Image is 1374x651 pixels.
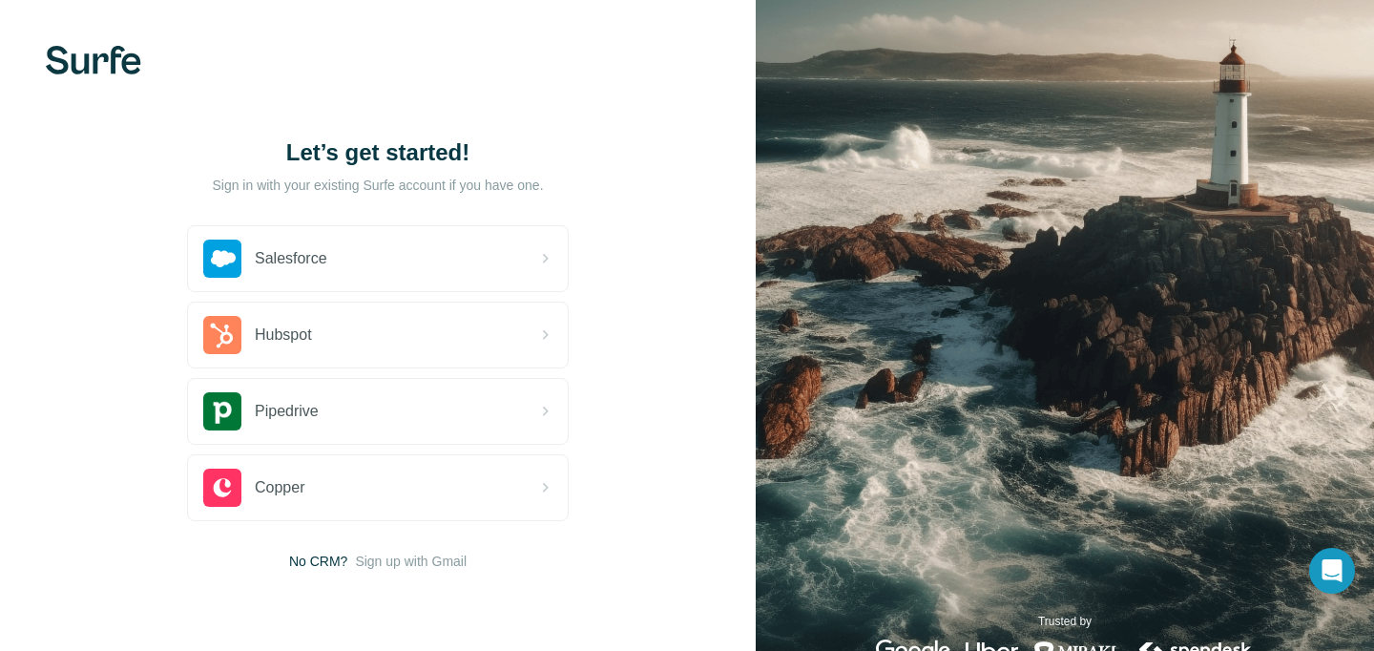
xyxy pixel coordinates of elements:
[289,552,347,571] span: No CRM?
[255,247,327,270] span: Salesforce
[255,476,304,499] span: Copper
[203,469,241,507] img: copper's logo
[1309,548,1355,594] div: Open Intercom Messenger
[1038,613,1092,630] p: Trusted by
[187,137,569,168] h1: Let’s get started!
[355,552,467,571] button: Sign up with Gmail
[255,324,312,346] span: Hubspot
[203,240,241,278] img: salesforce's logo
[46,46,141,74] img: Surfe's logo
[203,392,241,430] img: pipedrive's logo
[203,316,241,354] img: hubspot's logo
[255,400,319,423] span: Pipedrive
[212,176,543,195] p: Sign in with your existing Surfe account if you have one.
